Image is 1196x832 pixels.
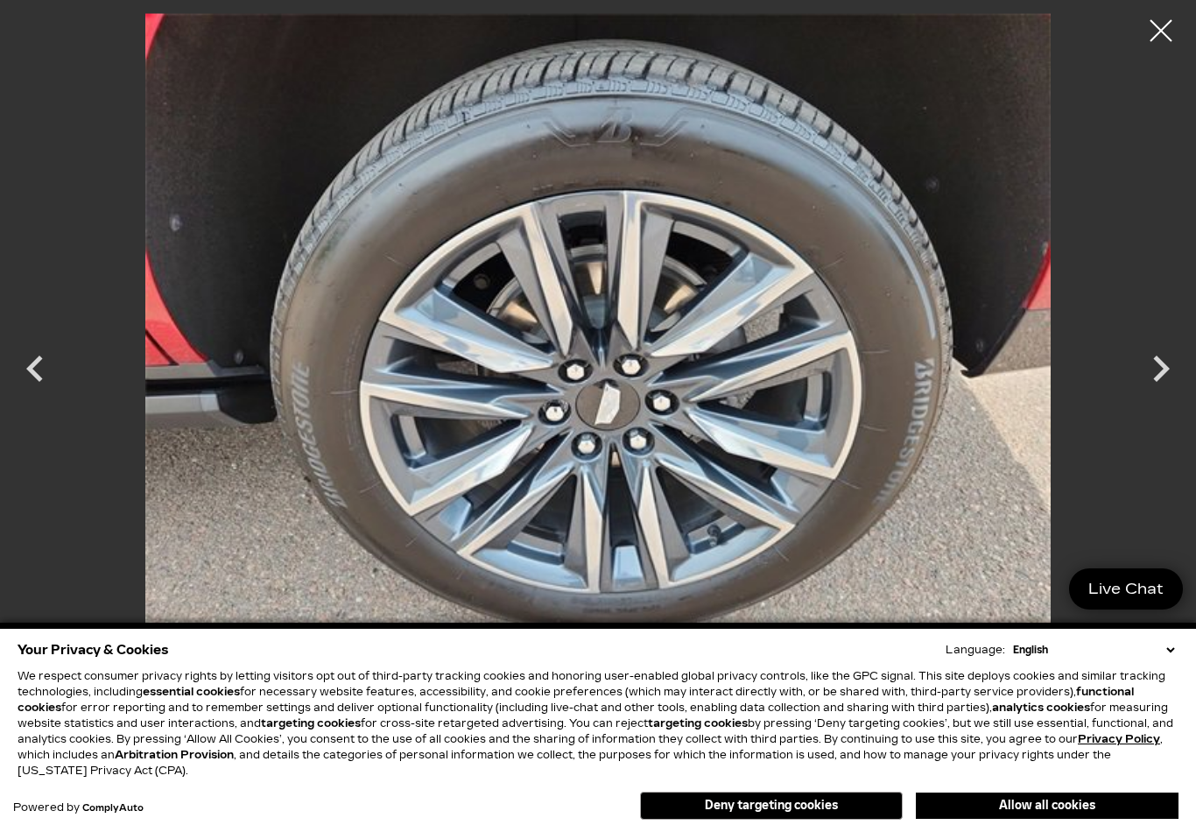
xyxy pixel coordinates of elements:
[1069,568,1183,610] a: Live Chat
[916,793,1178,819] button: Allow all cookies
[115,749,234,761] strong: Arbitration Provision
[18,638,169,662] span: Your Privacy & Cookies
[82,803,144,814] a: ComplyAuto
[18,668,1178,779] p: We respect consumer privacy rights by letting visitors opt out of third-party tracking cookies an...
[143,686,240,698] strong: essential cookies
[640,792,903,820] button: Deny targeting cookies
[1078,733,1160,745] u: Privacy Policy
[88,13,1108,692] img: Used 2024 Radiant Red Tintcoat Cadillac Sport Platinum image 27
[1009,642,1178,658] select: Language Select
[261,717,361,730] strong: targeting cookies
[13,802,144,814] div: Powered by
[1135,334,1187,412] div: Next
[9,334,61,412] div: Previous
[946,645,1005,655] div: Language:
[1080,579,1172,599] span: Live Chat
[648,717,748,730] strong: targeting cookies
[992,702,1090,714] strong: analytics cookies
